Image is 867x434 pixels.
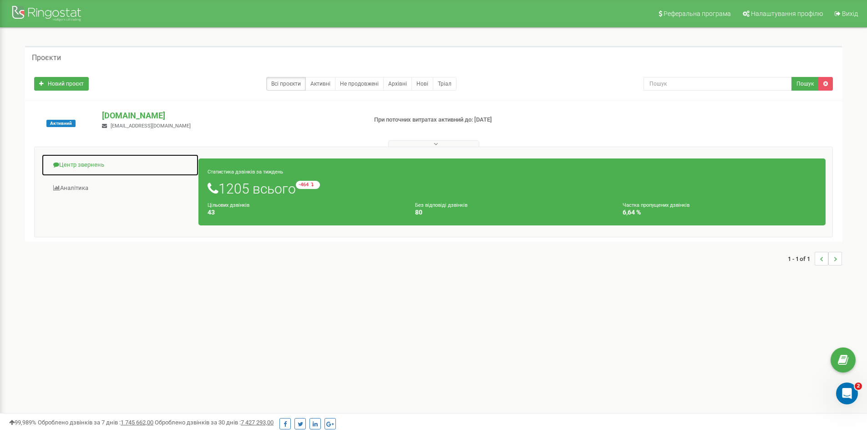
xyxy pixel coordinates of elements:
[208,209,401,216] h4: 43
[46,120,76,127] span: Активний
[266,77,306,91] a: Всі проєкти
[41,177,199,199] a: Аналiтика
[623,202,690,208] small: Частка пропущених дзвінків
[411,77,433,91] a: Нові
[788,243,842,275] nav: ...
[415,209,609,216] h4: 80
[836,383,858,404] iframe: Intercom live chat
[111,123,191,129] span: [EMAIL_ADDRESS][DOMAIN_NAME]
[855,383,862,390] span: 2
[41,154,199,176] a: Центр звернень
[644,77,792,91] input: Пошук
[374,116,563,124] p: При поточних витратах активний до: [DATE]
[102,110,359,122] p: [DOMAIN_NAME]
[34,77,89,91] a: Новий проєкт
[623,209,816,216] h4: 6,64 %
[121,419,153,426] u: 1 745 662,00
[335,77,384,91] a: Не продовжені
[433,77,456,91] a: Тріал
[32,54,61,62] h5: Проєкти
[664,10,731,17] span: Реферальна програма
[791,77,819,91] button: Пошук
[415,202,467,208] small: Без відповіді дзвінків
[842,10,858,17] span: Вихід
[208,169,283,175] small: Статистика дзвінків за тиждень
[751,10,823,17] span: Налаштування профілю
[383,77,412,91] a: Архівні
[241,419,274,426] u: 7 427 293,00
[208,181,816,196] h1: 1205 всього
[155,419,274,426] span: Оброблено дзвінків за 30 днів :
[9,419,36,426] span: 99,989%
[305,77,335,91] a: Активні
[788,252,815,266] span: 1 - 1 of 1
[208,202,249,208] small: Цільових дзвінків
[296,181,320,189] small: -464
[38,419,153,426] span: Оброблено дзвінків за 7 днів :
